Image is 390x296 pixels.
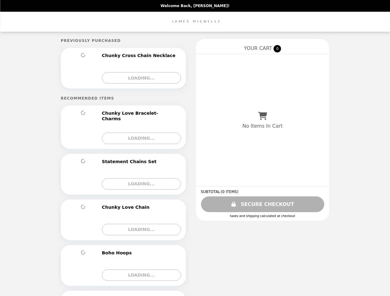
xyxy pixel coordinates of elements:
h2: Chunky Cross Chain Necklace [102,53,178,58]
img: Brand Logo [169,15,221,28]
h5: Recommended Items [61,96,186,101]
h2: Statement Chains Set [102,159,159,164]
span: SUBTOTAL [201,190,221,194]
h2: Chunky Love Chain [102,204,152,210]
h5: Previously Purchased [61,39,186,43]
h2: Chunky Love Bracelet- Charms [102,110,179,122]
span: YOUR CART [244,45,272,51]
div: Taxes and Shipping calculated at checkout [201,214,324,218]
span: 0 [274,45,281,52]
p: Welcome Back, [PERSON_NAME]! [161,4,229,8]
p: No Items In Cart [242,123,283,129]
h2: Boho Hoops [102,250,134,256]
span: ( 0 ITEMS ) [221,190,238,194]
